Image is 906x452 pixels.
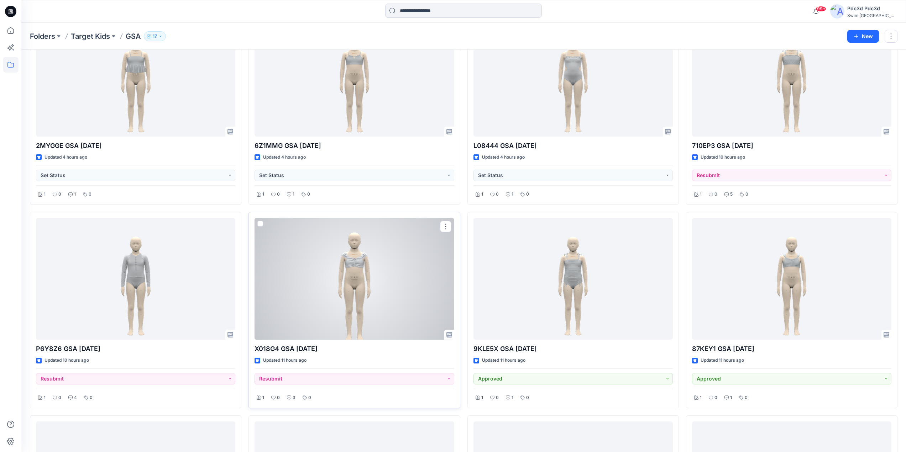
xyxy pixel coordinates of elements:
a: 6Z1MMG GSA 2025.6.17 [255,15,454,137]
p: 0 [745,191,748,198]
p: Updated 4 hours ago [44,154,87,161]
p: 5 [730,191,733,198]
p: 1 [481,191,483,198]
div: Pdc3d Pdc3d [847,4,897,13]
p: Updated 4 hours ago [482,154,525,161]
p: 1 [700,191,702,198]
p: 1 [262,191,264,198]
p: 17 [153,32,157,40]
p: 0 [496,191,499,198]
span: 99+ [816,6,826,12]
p: 1 [512,191,513,198]
button: 17 [144,31,166,41]
p: 0 [90,394,93,402]
p: 0 [308,394,311,402]
a: 9KLE5X GSA 2025.07.31 [473,218,673,340]
p: Updated 10 hours ago [701,154,745,161]
p: 0 [277,191,280,198]
a: 87KEY1 GSA 2025.8.7 [692,218,891,340]
p: 1 [262,394,264,402]
p: 4 [74,394,77,402]
p: 0 [496,394,499,402]
div: Swim [GEOGRAPHIC_DATA] [847,13,897,18]
a: 2MYGGE GSA 2025.6.16 [36,15,235,137]
p: 0 [89,191,91,198]
a: L08444 GSA 2025.6.20 [473,15,673,137]
p: 0 [714,394,717,402]
p: 0 [745,394,748,402]
p: Updated 11 hours ago [263,357,307,364]
p: 0 [526,394,529,402]
p: GSA [126,31,141,41]
p: 9KLE5X GSA [DATE] [473,344,673,354]
img: avatar [830,4,844,18]
p: 0 [58,394,61,402]
p: 1 [700,394,702,402]
a: Target Kids [71,31,110,41]
p: 3 [293,394,295,402]
a: Folders [30,31,55,41]
a: P6Y8Z6 GSA 2025.09.02 [36,218,235,340]
a: X018G4 GSA 2025.9.2 [255,218,454,340]
p: 1 [44,394,46,402]
p: 710EP3 GSA [DATE] [692,141,891,151]
p: 0 [526,191,529,198]
p: X018G4 GSA [DATE] [255,344,454,354]
p: Updated 4 hours ago [263,154,306,161]
p: 1 [481,394,483,402]
button: New [847,30,879,43]
p: L08444 GSA [DATE] [473,141,673,151]
p: 1 [44,191,46,198]
p: 0 [58,191,61,198]
p: 0 [277,394,280,402]
p: 0 [307,191,310,198]
p: 2MYGGE GSA [DATE] [36,141,235,151]
p: P6Y8Z6 GSA [DATE] [36,344,235,354]
p: Updated 10 hours ago [44,357,89,364]
p: 87KEY1 GSA [DATE] [692,344,891,354]
p: 1 [730,394,732,402]
p: 1 [293,191,294,198]
a: 710EP3 GSA 2025.9.2 [692,15,891,137]
p: 1 [74,191,76,198]
p: 1 [512,394,513,402]
p: 0 [714,191,717,198]
p: 6Z1MMG GSA [DATE] [255,141,454,151]
p: Updated 11 hours ago [701,357,744,364]
p: Updated 11 hours ago [482,357,525,364]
